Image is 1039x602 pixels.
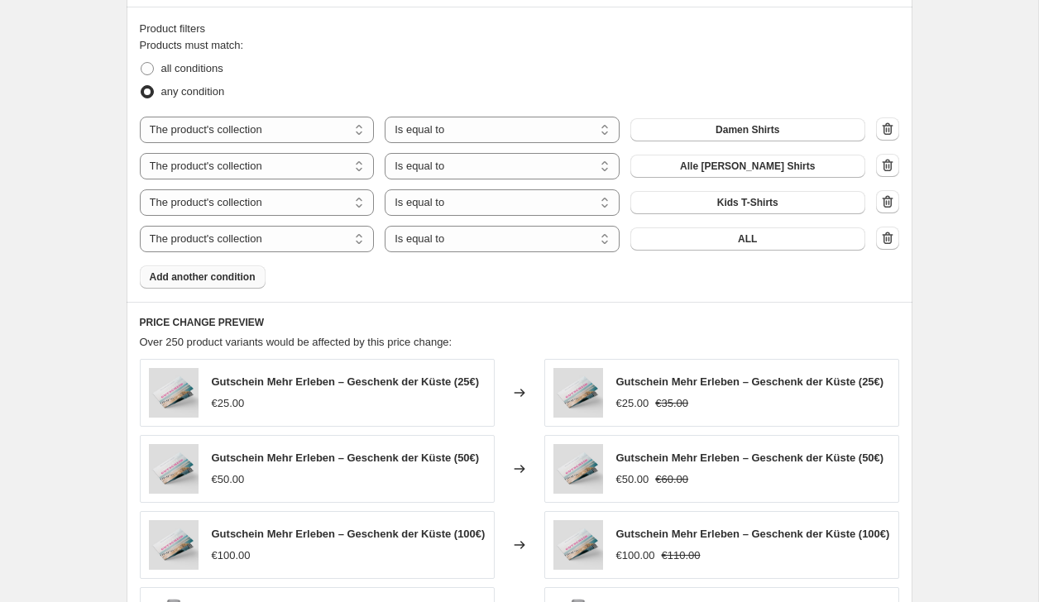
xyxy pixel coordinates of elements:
img: Gutschein_80x.png [149,444,199,494]
span: Gutschein Mehr Erleben – Geschenk der Küste (100€) [616,528,890,540]
div: €50.00 [212,471,245,488]
span: Gutschein Mehr Erleben – Geschenk der Küste (50€) [616,451,884,464]
span: Kids T-Shirts [717,196,778,209]
span: Alle [PERSON_NAME] Shirts [680,160,815,173]
strike: €110.00 [662,547,701,564]
div: Product filters [140,21,899,37]
div: €100.00 [616,547,655,564]
img: Gutschein_80x.png [149,368,199,418]
span: all conditions [161,62,223,74]
button: Alle Herren Shirts [630,155,865,178]
span: Damen Shirts [716,123,779,136]
div: €100.00 [212,547,251,564]
button: ALL [630,227,865,251]
img: Gutschein_80x.png [553,520,603,570]
div: €25.00 [212,395,245,412]
span: Add another condition [150,270,256,284]
span: any condition [161,85,225,98]
button: Damen Shirts [630,118,865,141]
span: Products must match: [140,39,244,51]
span: Gutschein Mehr Erleben – Geschenk der Küste (25€) [616,375,884,388]
span: Gutschein Mehr Erleben – Geschenk der Küste (100€) [212,528,486,540]
h6: PRICE CHANGE PREVIEW [140,316,899,329]
strike: €35.00 [655,395,688,412]
span: Gutschein Mehr Erleben – Geschenk der Küste (25€) [212,375,480,388]
img: Gutschein_80x.png [553,444,603,494]
div: €50.00 [616,471,649,488]
div: €25.00 [616,395,649,412]
button: Add another condition [140,265,266,289]
img: Gutschein_80x.png [149,520,199,570]
span: ALL [738,232,757,246]
button: Kids T-Shirts [630,191,865,214]
img: Gutschein_80x.png [553,368,603,418]
span: Over 250 product variants would be affected by this price change: [140,336,452,348]
strike: €60.00 [655,471,688,488]
span: Gutschein Mehr Erleben – Geschenk der Küste (50€) [212,451,480,464]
